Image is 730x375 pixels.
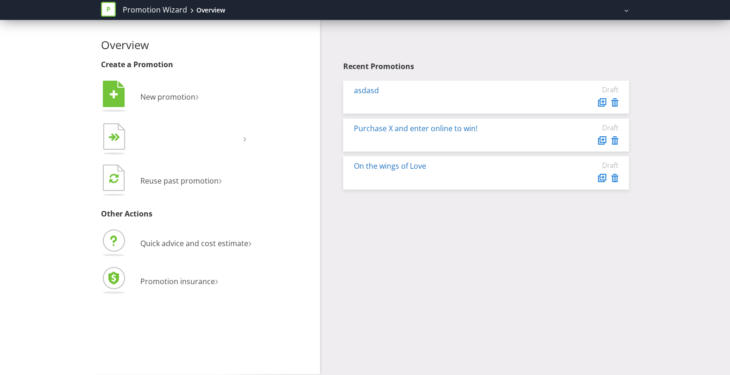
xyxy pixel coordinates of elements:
[196,6,225,15] div: Overview
[101,210,313,218] h3: Other Actions
[140,238,248,248] span: Quick advice and cost estimate
[563,123,618,132] div: Draft
[354,174,549,184] div: Product Testing 🎁
[343,61,414,71] span: Recent Promotions
[110,89,118,100] tspan: 
[101,276,218,286] a: Promotion insurance›
[570,6,623,14] a: [PERSON_NAME]
[215,273,218,288] span: ›
[101,121,247,158] button: Create from Prefilled Promotion›
[195,88,199,103] span: ›
[101,238,252,248] a: Quick advice and cost estimate›
[140,176,219,186] span: Reuse past promotion
[219,172,222,187] span: ›
[563,85,618,94] div: Draft
[354,136,549,146] div: No promoters listed.
[141,134,243,143] span: Create from Prefilled Promotion
[101,39,313,51] h2: Overview
[419,63,443,70] a: View all
[140,276,215,286] span: Promotion insurance
[354,123,478,133] a: Purchase X and enter online to win!
[354,161,426,171] a: On the wings of Love
[123,5,187,15] a: Promotion Wizard
[140,92,195,102] span: New promotion
[354,85,379,95] a: asdasd
[563,161,618,169] div: Draft
[354,98,549,108] div: No promoters listed.
[101,61,313,69] h3: Create a Promotion
[248,235,252,250] span: ›
[516,6,565,14] span: Product Testing 🎁
[109,173,119,184] tspan: 
[114,133,120,142] tspan: 
[243,131,246,145] span: ›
